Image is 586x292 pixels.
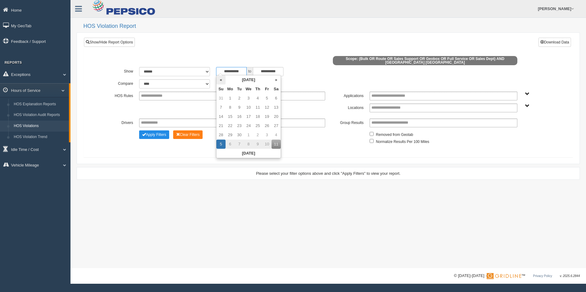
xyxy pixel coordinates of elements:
[244,130,253,140] td: 1
[226,112,235,121] td: 15
[244,121,253,130] td: 24
[84,38,135,47] a: Show/Hide Report Options
[216,103,226,112] td: 7
[244,84,253,94] th: We
[226,75,272,84] th: [DATE]
[226,84,235,94] th: Mo
[98,92,136,99] label: HOS Rules
[216,121,226,130] td: 21
[376,137,429,145] label: Normalize Results Per 100 Miles
[11,121,69,132] a: HOS Violations
[244,140,253,149] td: 8
[272,112,281,121] td: 20
[376,130,413,138] label: Removed from Geotab
[253,140,262,149] td: 9
[253,84,262,94] th: Th
[11,132,69,143] a: HOS Violation Trend
[235,121,244,130] td: 23
[216,140,226,149] td: 5
[139,130,169,139] button: Change Filter Options
[226,130,235,140] td: 29
[226,140,235,149] td: 6
[244,94,253,103] td: 3
[226,94,235,103] td: 1
[98,118,136,126] label: Drivers
[216,94,226,103] td: 31
[262,130,272,140] td: 3
[226,121,235,130] td: 22
[272,121,281,130] td: 27
[226,103,235,112] td: 8
[244,103,253,112] td: 10
[262,94,272,103] td: 5
[272,130,281,140] td: 4
[247,67,253,76] span: to
[533,274,552,278] a: Privacy Policy
[328,103,367,111] label: Locations
[11,99,69,110] a: HOS Explanation Reports
[454,273,580,279] div: © [DATE]-[DATE] - ™
[262,112,272,121] td: 19
[235,84,244,94] th: Tu
[235,140,244,149] td: 7
[82,170,574,176] div: Please select your filter options above and click "Apply Filters" to view your report.
[272,75,281,84] th: »
[235,103,244,112] td: 9
[235,130,244,140] td: 30
[244,112,253,121] td: 17
[538,38,571,47] button: Download Data
[333,56,517,65] span: Scope: (Bulk OR Route OR Sales Support OR Geobox OR Full Service OR Sales Dept) AND [GEOGRAPHIC_D...
[272,94,281,103] td: 6
[328,118,367,126] label: Group Results
[98,79,136,87] label: Compare
[83,23,580,29] h2: HOS Violation Report
[98,67,136,74] label: Show
[216,149,281,158] th: [DATE]
[272,84,281,94] th: Sa
[272,103,281,112] td: 13
[253,103,262,112] td: 11
[11,110,69,121] a: HOS Violation Audit Reports
[253,121,262,130] td: 25
[262,84,272,94] th: Fr
[235,112,244,121] td: 16
[216,130,226,140] td: 28
[216,112,226,121] td: 14
[253,130,262,140] td: 2
[253,112,262,121] td: 18
[216,84,226,94] th: Su
[173,130,203,139] button: Change Filter Options
[216,75,226,84] th: «
[235,94,244,103] td: 2
[262,103,272,112] td: 12
[262,140,272,149] td: 10
[272,140,281,149] td: 11
[262,121,272,130] td: 26
[560,274,580,278] span: v. 2025.6.2844
[253,94,262,103] td: 4
[328,92,367,99] label: Applications
[487,273,521,279] img: Gridline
